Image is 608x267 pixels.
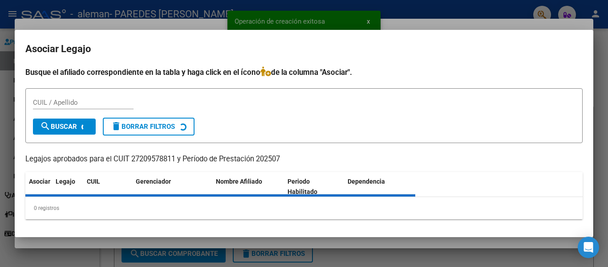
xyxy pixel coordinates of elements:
datatable-header-cell: CUIL [83,172,132,201]
h4: Busque el afiliado correspondiente en la tabla y haga click en el ícono de la columna "Asociar". [25,66,583,78]
mat-icon: delete [111,121,122,131]
div: Open Intercom Messenger [578,237,599,258]
datatable-header-cell: Legajo [52,172,83,201]
datatable-header-cell: Nombre Afiliado [212,172,284,201]
datatable-header-cell: Periodo Habilitado [284,172,344,201]
datatable-header-cell: Asociar [25,172,52,201]
p: Legajos aprobados para el CUIT 27209578811 y Período de Prestación 202507 [25,154,583,165]
span: Gerenciador [136,178,171,185]
span: Periodo Habilitado [288,178,317,195]
span: CUIL [87,178,100,185]
mat-icon: search [40,121,51,131]
span: Asociar [29,178,50,185]
datatable-header-cell: Dependencia [344,172,416,201]
h2: Asociar Legajo [25,41,583,58]
datatable-header-cell: Gerenciador [132,172,212,201]
span: Buscar [40,123,77,131]
span: Borrar Filtros [111,123,175,131]
button: Buscar [33,119,96,135]
span: Dependencia [348,178,385,185]
span: Legajo [56,178,75,185]
span: Nombre Afiliado [216,178,262,185]
div: 0 registros [25,197,583,219]
button: Borrar Filtros [103,118,195,136]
